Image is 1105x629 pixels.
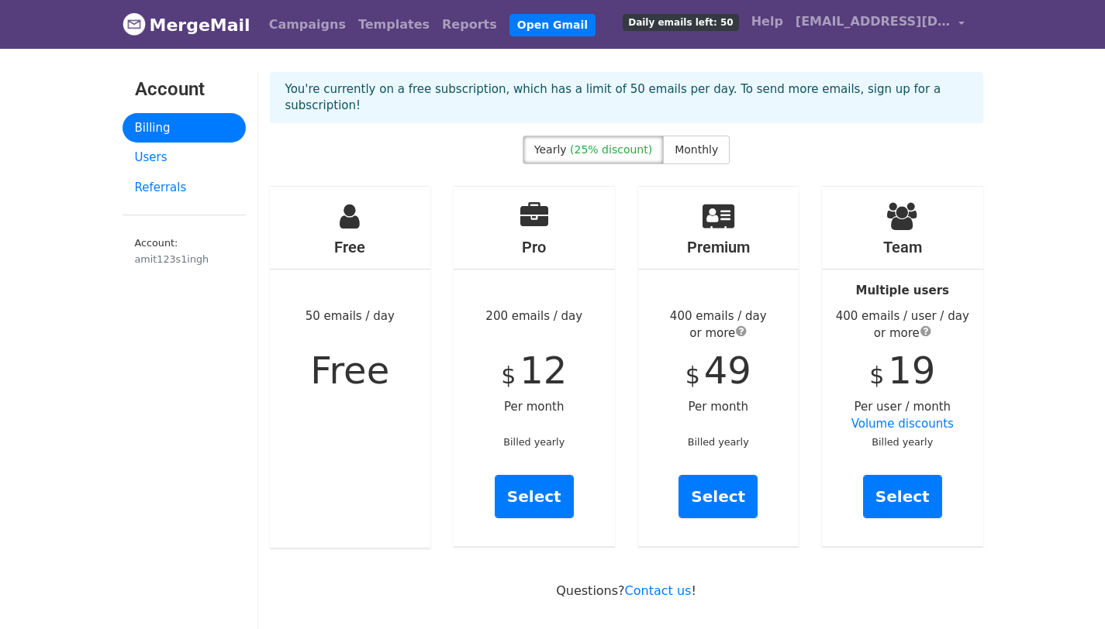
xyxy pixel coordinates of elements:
[436,9,503,40] a: Reports
[123,173,246,203] a: Referrals
[509,14,596,36] a: Open Gmail
[123,12,146,36] img: MergeMail logo
[495,475,574,518] a: Select
[675,143,718,156] span: Monthly
[856,284,949,297] strong: Multiple users
[863,475,942,518] a: Select
[135,237,233,266] small: Account:
[454,187,615,546] div: 200 emails / day Per month
[888,349,935,392] span: 19
[688,436,749,448] small: Billed yearly
[638,238,799,256] h4: Premium
[534,143,567,156] span: Yearly
[869,362,884,389] span: $
[352,9,436,40] a: Templates
[570,143,652,156] span: (25% discount)
[872,436,933,448] small: Billed yearly
[822,238,983,256] h4: Team
[263,9,352,40] a: Campaigns
[851,417,954,431] a: Volume discounts
[454,238,615,256] h4: Pro
[123,143,246,173] a: Users
[679,475,758,518] a: Select
[123,9,250,41] a: MergeMail
[616,6,744,37] a: Daily emails left: 50
[270,583,983,599] p: Questions? !
[135,78,233,101] h3: Account
[503,436,565,448] small: Billed yearly
[625,583,692,598] a: Contact us
[623,14,738,31] span: Daily emails left: 50
[638,308,799,342] div: 400 emails / day or more
[789,6,971,43] a: [EMAIL_ADDRESS][DOMAIN_NAME]
[520,349,567,392] span: 12
[822,308,983,342] div: 400 emails / user / day or more
[123,113,246,143] a: Billing
[638,187,799,546] div: Per month
[822,187,983,546] div: Per user / month
[270,238,431,256] h4: Free
[796,12,951,31] span: [EMAIL_ADDRESS][DOMAIN_NAME]
[501,362,516,389] span: $
[745,6,789,37] a: Help
[704,349,751,392] span: 49
[285,81,968,114] p: You're currently on a free subscription, which has a limit of 50 emails per day. To send more ema...
[685,362,700,389] span: $
[270,187,431,548] div: 50 emails / day
[310,349,389,392] span: Free
[135,252,233,266] div: amit123s1ingh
